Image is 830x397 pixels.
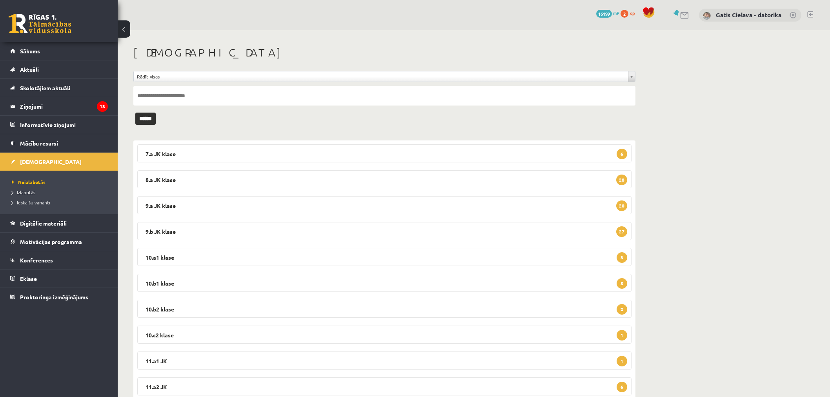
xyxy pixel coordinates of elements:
legend: 11.a2 JK [137,377,632,395]
a: [DEMOGRAPHIC_DATA] [10,153,108,171]
span: 20 [616,200,627,211]
span: Neizlabotās [12,179,46,185]
span: Digitālie materiāli [20,220,67,227]
span: 2 [621,10,628,18]
a: Neizlabotās [12,178,110,186]
legend: 10.b2 klase [137,300,632,318]
span: 1 [617,356,627,366]
a: 2 xp [621,10,639,16]
legend: 9.b JK klase [137,222,632,240]
span: Sākums [20,47,40,55]
a: Skolotājiem aktuāli [10,79,108,97]
span: 5 [617,278,627,289]
legend: 10.c2 klase [137,326,632,344]
legend: 8.a JK klase [137,170,632,188]
legend: 9.a JK klase [137,196,632,214]
img: Gatis Cielava - datorika [703,12,711,20]
span: Konferences [20,257,53,264]
a: Motivācijas programma [10,233,108,251]
span: Motivācijas programma [20,238,82,245]
legend: 7.a JK klase [137,144,632,162]
i: 13 [97,101,108,112]
a: Proktoringa izmēģinājums [10,288,108,306]
a: Rīgas 1. Tālmācības vidusskola [9,14,71,33]
span: Proktoringa izmēģinājums [20,293,88,300]
a: Izlabotās [12,189,110,196]
span: Rādīt visas [137,71,625,82]
span: 28 [616,175,627,185]
span: Mācību resursi [20,140,58,147]
span: Eklase [20,275,37,282]
a: Eklase [10,270,108,288]
legend: 10.b1 klase [137,274,632,292]
span: 27 [616,226,627,237]
legend: 10.a1 klase [137,248,632,266]
span: [DEMOGRAPHIC_DATA] [20,158,82,165]
a: Ieskaišu varianti [12,199,110,206]
a: Ziņojumi13 [10,97,108,115]
span: mP [613,10,619,16]
span: 3 [617,252,627,263]
span: 16199 [596,10,612,18]
span: Ieskaišu varianti [12,199,50,206]
span: 1 [617,330,627,341]
legend: 11.a1 JK [137,351,632,370]
span: Izlabotās [12,189,35,195]
h1: [DEMOGRAPHIC_DATA] [133,46,635,59]
span: xp [630,10,635,16]
legend: Ziņojumi [20,97,108,115]
a: Gatis Cielava - datorika [716,11,781,19]
span: 6 [617,149,627,159]
a: Informatīvie ziņojumi [10,116,108,134]
span: Skolotājiem aktuāli [20,84,70,91]
a: Aktuāli [10,60,108,78]
span: 6 [617,382,627,392]
a: Mācību resursi [10,134,108,152]
a: 16199 mP [596,10,619,16]
a: Digitālie materiāli [10,214,108,232]
span: 2 [617,304,627,315]
span: Aktuāli [20,66,39,73]
a: Konferences [10,251,108,269]
a: Sākums [10,42,108,60]
a: Rādīt visas [134,71,635,82]
legend: Informatīvie ziņojumi [20,116,108,134]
